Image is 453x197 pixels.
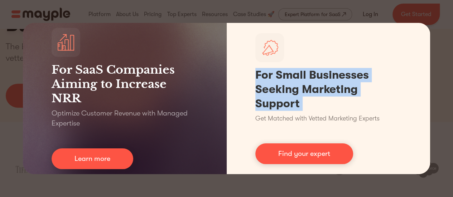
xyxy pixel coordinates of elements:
[255,143,353,164] a: Find your expert
[52,148,133,169] a: Learn more
[52,63,198,105] h3: For SaaS Companies Aiming to Increase NRR
[255,114,380,123] p: Get Matched with Vetted Marketing Experts
[52,108,198,128] p: Optimize Customer Revenue with Managed Expertise
[255,68,402,111] h1: For Small Businesses Seeking Marketing Support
